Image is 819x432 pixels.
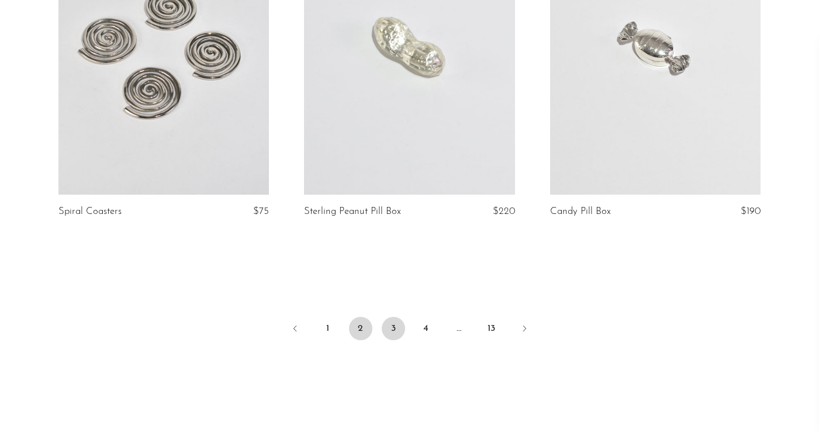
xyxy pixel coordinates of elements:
[253,206,269,216] span: $75
[480,317,503,340] a: 13
[58,206,122,217] a: Spiral Coasters
[493,206,515,216] span: $220
[316,317,340,340] a: 1
[349,317,372,340] span: 2
[513,317,536,343] a: Next
[304,206,401,217] a: Sterling Peanut Pill Box
[284,317,307,343] a: Previous
[550,206,611,217] a: Candy Pill Box
[414,317,438,340] a: 4
[447,317,471,340] span: …
[741,206,761,216] span: $190
[382,317,405,340] a: 3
